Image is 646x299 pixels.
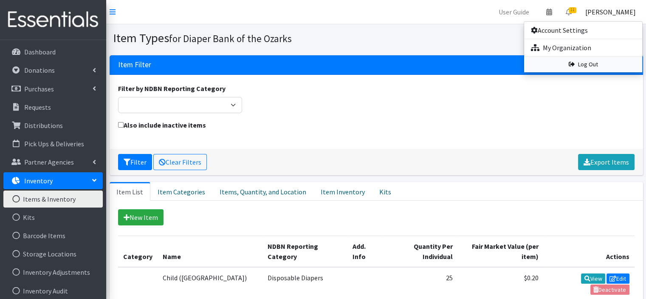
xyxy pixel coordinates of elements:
[262,236,347,267] th: NDBN Reporting Category
[3,191,103,208] a: Items & Inventory
[24,85,54,93] p: Purchases
[24,103,51,111] p: Requests
[3,43,103,60] a: Dashboard
[118,154,152,170] button: Filter
[3,99,103,116] a: Requests
[3,135,103,152] a: Pick Ups & Deliveries
[3,209,103,226] a: Kits
[118,83,226,94] label: Filter by NDBN Reporting Category
[313,182,372,201] a: Item Inventory
[24,140,84,148] p: Pick Ups & Deliveries
[578,3,643,20] a: [PERSON_NAME]
[158,236,262,267] th: Name
[3,62,103,79] a: Donations
[492,3,536,20] a: User Guide
[24,121,63,130] p: Distributions
[118,236,158,267] th: Category
[3,172,103,189] a: Inventory
[3,227,103,244] a: Barcode Items
[524,22,642,39] a: Account Settings
[24,48,56,56] p: Dashboard
[3,6,103,34] img: HumanEssentials
[110,182,150,201] a: Item List
[3,264,103,281] a: Inventory Adjustments
[524,39,642,56] a: My Organization
[24,66,55,74] p: Donations
[578,154,635,170] a: Export Items
[569,7,576,13] span: 11
[118,122,124,128] input: Also include inactive items
[113,31,373,46] h1: Item Types
[372,182,398,201] a: Kits
[581,273,605,284] a: View
[559,3,578,20] a: 11
[3,245,103,262] a: Storage Locations
[24,177,53,185] p: Inventory
[607,273,629,284] a: Edit
[3,117,103,134] a: Distributions
[524,57,642,72] a: Log Out
[24,158,74,166] p: Partner Agencies
[383,236,458,267] th: Quantity Per Individual
[347,236,383,267] th: Add. Info
[544,236,634,267] th: Actions
[153,154,207,170] a: Clear Filters
[3,80,103,97] a: Purchases
[169,32,292,45] small: for Diaper Bank of the Ozarks
[458,236,544,267] th: Fair Market Value (per item)
[118,120,206,130] label: Also include inactive items
[150,182,212,201] a: Item Categories
[3,154,103,171] a: Partner Agencies
[118,209,164,225] a: New Item
[212,182,313,201] a: Items, Quantity, and Location
[118,60,151,69] h3: Item Filter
